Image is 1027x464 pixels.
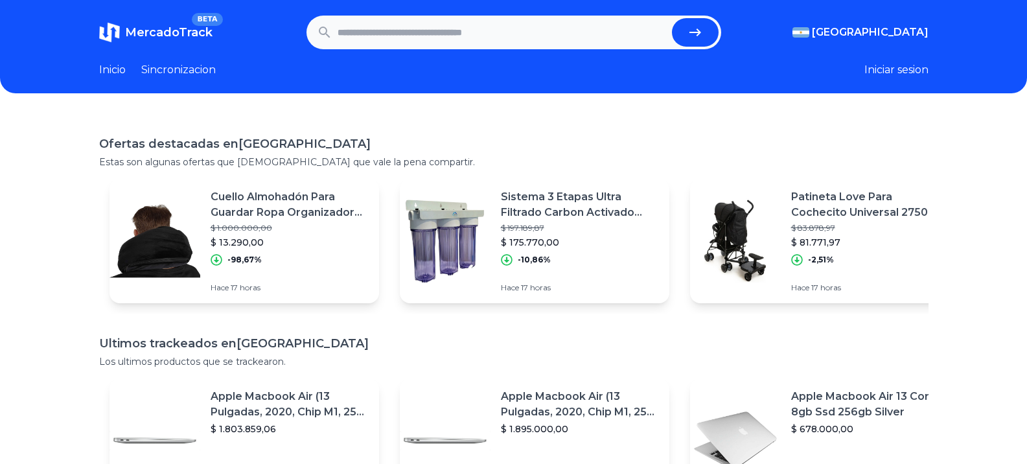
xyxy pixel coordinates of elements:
p: $ 83.878,97 [791,223,949,233]
img: Argentina [792,27,809,38]
a: Featured imageSistema 3 Etapas Ultra Filtrado Carbon Activado Sedimentos$ 197.189,87$ 175.770,00-... [400,179,669,303]
p: Hace 17 horas [501,283,659,293]
span: [GEOGRAPHIC_DATA] [812,25,929,40]
p: $ 1.000.000,00 [211,223,369,233]
p: Hace 17 horas [211,283,369,293]
p: Sistema 3 Etapas Ultra Filtrado Carbon Activado Sedimentos [501,189,659,220]
img: Featured image [690,196,781,286]
p: $ 678.000,00 [791,423,949,435]
p: Cuello Almohadón Para Guardar Ropa Organizador De Viaje [211,189,369,220]
p: $ 1.895.000,00 [501,423,659,435]
p: -2,51% [808,255,834,265]
p: Patineta Love Para Cochecito Universal 2750 [791,189,949,220]
p: $ 1.803.859,06 [211,423,369,435]
a: Sincronizacion [141,62,216,78]
h1: Ultimos trackeados en [GEOGRAPHIC_DATA] [99,334,929,353]
p: $ 81.771,97 [791,236,949,249]
span: MercadoTrack [125,25,213,40]
a: Inicio [99,62,126,78]
img: Featured image [110,196,200,286]
button: Iniciar sesion [864,62,929,78]
a: MercadoTrackBETA [99,22,213,43]
p: Apple Macbook Air (13 Pulgadas, 2020, Chip M1, 256 Gb De Ssd, 8 Gb De Ram) - Plata [211,389,369,420]
h1: Ofertas destacadas en [GEOGRAPHIC_DATA] [99,135,929,153]
p: Apple Macbook Air (13 Pulgadas, 2020, Chip M1, 256 Gb De Ssd, 8 Gb De Ram) - Plata [501,389,659,420]
p: $ 197.189,87 [501,223,659,233]
p: -10,86% [518,255,551,265]
p: $ 175.770,00 [501,236,659,249]
p: Apple Macbook Air 13 Core I5 8gb Ssd 256gb Silver [791,389,949,420]
p: -98,67% [227,255,262,265]
p: $ 13.290,00 [211,236,369,249]
a: Featured imageCuello Almohadón Para Guardar Ropa Organizador De Viaje$ 1.000.000,00$ 13.290,00-98... [110,179,379,303]
button: [GEOGRAPHIC_DATA] [792,25,929,40]
p: Hace 17 horas [791,283,949,293]
img: Featured image [400,196,490,286]
span: BETA [192,13,222,26]
a: Featured imagePatineta Love Para Cochecito Universal 2750$ 83.878,97$ 81.771,97-2,51%Hace 17 horas [690,179,960,303]
p: Los ultimos productos que se trackearon. [99,355,929,368]
img: MercadoTrack [99,22,120,43]
p: Estas son algunas ofertas que [DEMOGRAPHIC_DATA] que vale la pena compartir. [99,156,929,168]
